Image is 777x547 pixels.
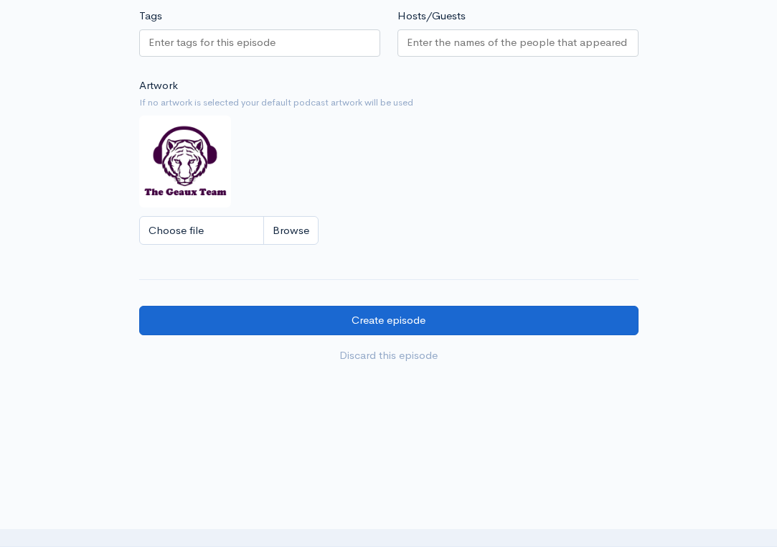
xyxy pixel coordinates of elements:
[149,34,278,51] input: Enter tags for this episode
[139,95,639,110] small: If no artwork is selected your default podcast artwork will be used
[139,306,639,335] input: Create episode
[407,34,629,51] input: Enter the names of the people that appeared on this episode
[139,341,639,370] a: Discard this episode
[139,78,178,94] label: Artwork
[397,8,466,24] label: Hosts/Guests
[139,8,162,24] label: Tags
